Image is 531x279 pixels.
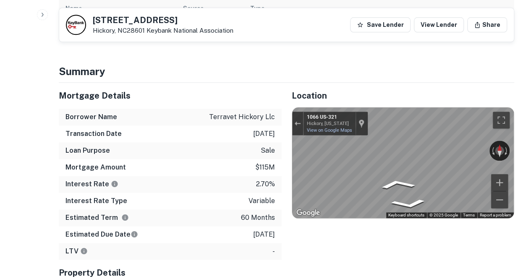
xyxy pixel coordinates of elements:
button: Keyboard shortcuts [388,212,424,218]
h5: Mortgage Details [59,89,282,102]
p: 60 months [241,213,275,223]
a: Terms (opens in new tab) [463,213,475,217]
h6: Estimated Due Date [65,229,138,240]
path: Go South, US-321 [380,196,437,211]
button: Reset the view [495,141,504,161]
h6: Estimated Term [65,213,129,223]
h6: Transaction Date [65,129,122,139]
div: 1066 US-321 [307,114,352,121]
p: [DATE] [253,129,275,139]
img: Google [294,207,322,218]
a: Report a problem [480,213,511,217]
p: terravet hickory llc [209,112,275,122]
button: Save Lender [350,17,411,32]
path: Go North, US-321 [369,177,425,191]
svg: LTVs displayed on the website are for informational purposes only and may be reported incorrectly... [80,247,88,255]
div: Hickory, [US_STATE] [307,121,352,126]
a: Keybank National Association [146,27,233,34]
div: Name [65,3,82,13]
button: Toggle fullscreen view [493,112,510,128]
h6: Interest Rate Type [65,196,127,206]
h4: Summary [59,64,514,79]
p: - [272,246,275,256]
h6: Mortgage Amount [65,162,126,172]
div: Type [250,3,264,13]
p: [DATE] [253,229,275,240]
a: Open this area in Google Maps (opens a new window) [294,207,322,218]
h6: Interest Rate [65,179,118,189]
svg: Estimate is based on a standard schedule for this type of loan. [131,230,138,238]
h6: Borrower Name [65,112,117,122]
h6: LTV [65,246,88,256]
p: Hickory, NC28601 [93,27,233,34]
div: Map [292,107,514,218]
a: Show location on map [358,119,364,128]
button: Share [467,17,507,32]
a: View on Google Maps [307,128,352,133]
iframe: Chat Widget [489,212,531,252]
h6: Loan Purpose [65,146,110,156]
p: $115m [255,162,275,172]
span: © 2025 Google [429,213,458,217]
a: View Lender [414,17,464,32]
button: Exit the Street View [292,117,303,129]
p: sale [261,146,275,156]
svg: Term is based on a standard schedule for this type of loan. [121,214,129,221]
button: Rotate counterclockwise [489,141,495,161]
button: Zoom in [491,174,508,191]
button: Zoom out [491,191,508,208]
div: Source [183,3,204,13]
p: variable [248,196,275,206]
svg: The interest rates displayed on the website are for informational purposes only and may be report... [111,180,118,188]
button: Rotate clockwise [504,141,510,161]
h5: [STREET_ADDRESS] [93,16,233,24]
h5: Location [292,89,515,102]
h5: Property Details [59,266,282,279]
p: 2.70% [256,179,275,189]
div: Street View [292,107,514,218]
